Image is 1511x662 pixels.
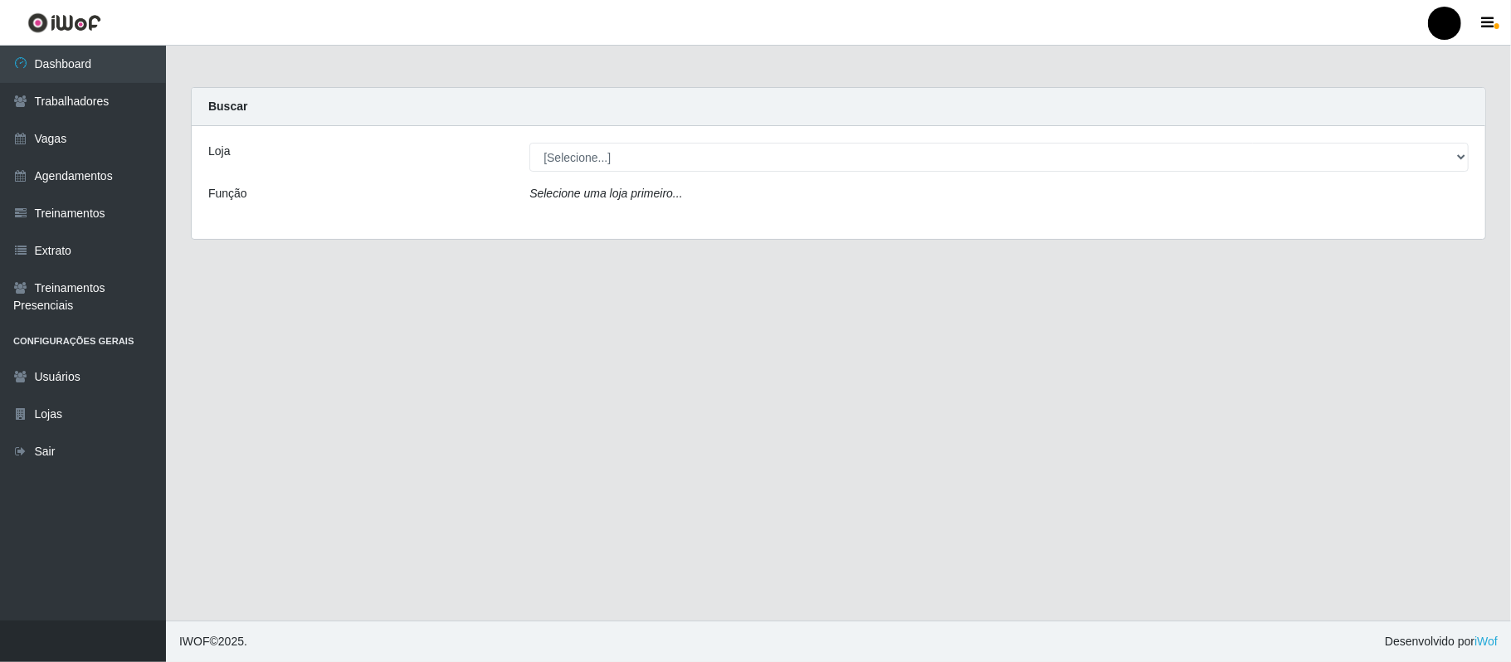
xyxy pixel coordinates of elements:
[179,635,210,648] span: IWOF
[208,143,230,160] label: Loja
[208,185,247,202] label: Função
[208,100,247,113] strong: Buscar
[1474,635,1498,648] a: iWof
[1385,633,1498,650] span: Desenvolvido por
[27,12,101,33] img: CoreUI Logo
[529,187,682,200] i: Selecione uma loja primeiro...
[179,633,247,650] span: © 2025 .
